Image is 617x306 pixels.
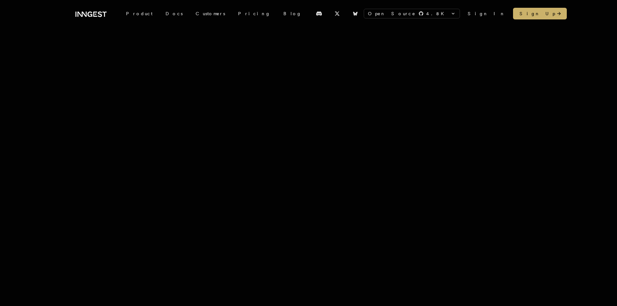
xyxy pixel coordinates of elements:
a: Discord [312,8,326,19]
a: Docs [159,8,189,19]
span: Open Source [368,10,416,17]
a: Pricing [232,8,277,19]
a: Blog [277,8,308,19]
a: Sign In [468,10,505,17]
span: 4.8 K [426,10,448,17]
div: Product [120,8,159,19]
a: Sign Up [513,8,567,19]
a: Bluesky [348,8,362,19]
a: X [330,8,344,19]
a: Customers [189,8,232,19]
